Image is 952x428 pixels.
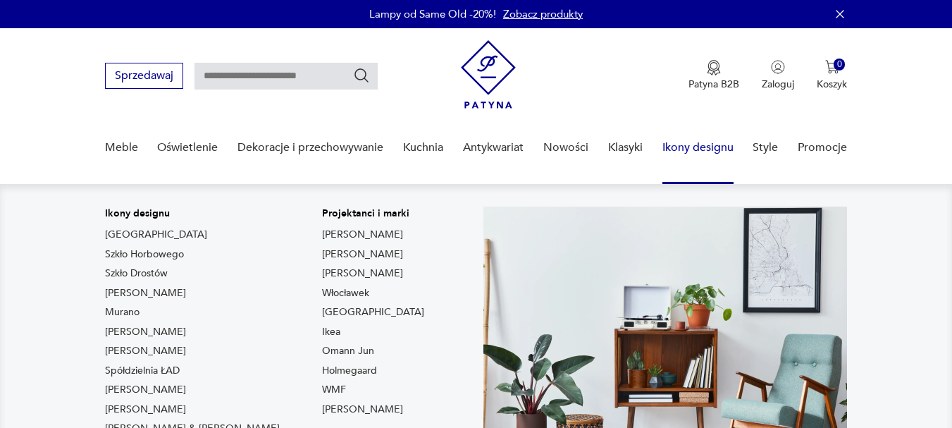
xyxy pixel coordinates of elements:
a: [PERSON_NAME] [105,325,186,339]
a: Meble [105,121,138,175]
button: Patyna B2B [688,60,739,91]
a: Włocławek [322,286,369,300]
a: [PERSON_NAME] [105,344,186,358]
a: Ikea [322,325,340,339]
p: Projektanci i marki [322,207,424,221]
a: Ikona medaluPatyna B2B [688,60,739,91]
a: Promocje [798,121,847,175]
button: Sprzedawaj [105,63,183,89]
a: [PERSON_NAME] [322,403,403,417]
a: WMF [322,383,346,397]
a: [PERSON_NAME] [105,403,186,417]
a: Murano [105,305,140,319]
a: Zobacz produkty [503,7,583,21]
a: [PERSON_NAME] [105,286,186,300]
a: Antykwariat [463,121,524,175]
a: [GEOGRAPHIC_DATA] [105,228,207,242]
a: Oświetlenie [157,121,218,175]
a: [PERSON_NAME] [322,247,403,262]
a: Sprzedawaj [105,72,183,82]
p: Zaloguj [762,78,794,91]
a: [PERSON_NAME] [322,267,403,281]
p: Patyna B2B [688,78,739,91]
a: Szkło Horbowego [105,247,184,262]
button: 0Koszyk [817,60,847,91]
a: Ikony designu [662,121,734,175]
a: Dekoracje i przechowywanie [237,121,383,175]
a: Kuchnia [403,121,443,175]
p: Ikony designu [105,207,280,221]
a: [PERSON_NAME] [105,383,186,397]
a: Spółdzielnia ŁAD [105,364,180,378]
img: Ikona medalu [707,60,721,75]
button: Zaloguj [762,60,794,91]
a: Klasyki [608,121,643,175]
p: Lampy od Same Old -20%! [369,7,496,21]
img: Ikonka użytkownika [771,60,785,74]
p: Koszyk [817,78,847,91]
button: Szukaj [353,67,370,84]
div: 0 [834,59,846,71]
a: Style [753,121,778,175]
a: Szkło Drostów [105,267,168,281]
img: Ikona koszyka [825,60,839,74]
a: Holmegaard [322,364,377,378]
a: Omann Jun [322,344,374,358]
a: Nowości [543,121,588,175]
a: [PERSON_NAME] [322,228,403,242]
img: Patyna - sklep z meblami i dekoracjami vintage [461,40,516,109]
a: [GEOGRAPHIC_DATA] [322,305,424,319]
